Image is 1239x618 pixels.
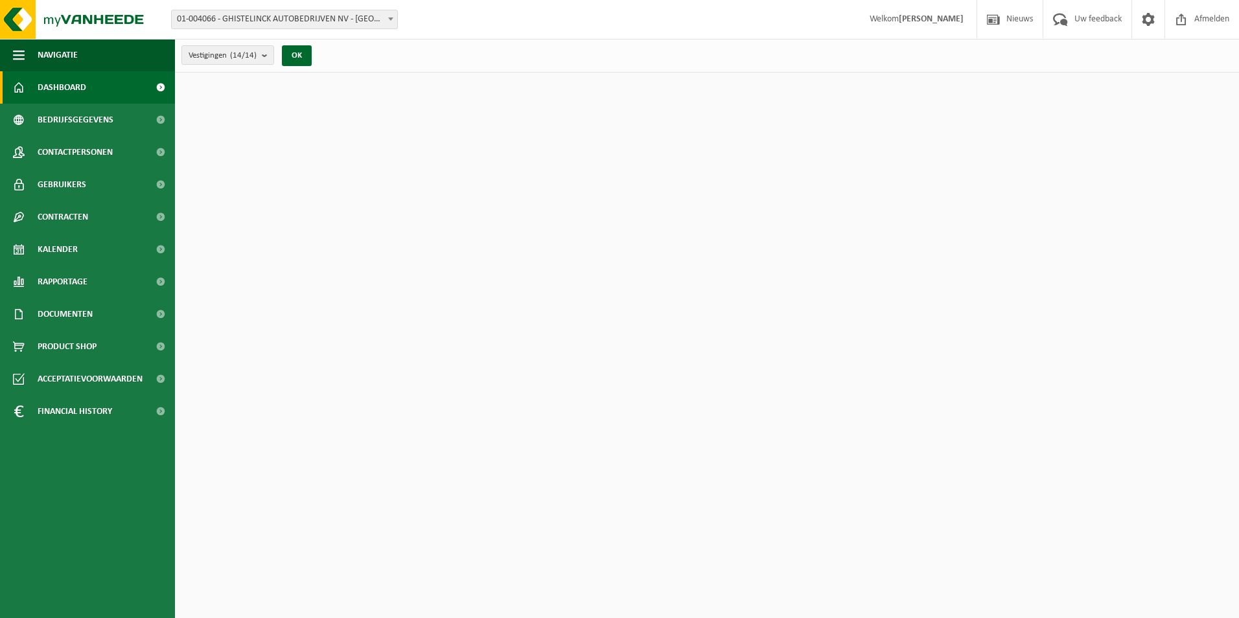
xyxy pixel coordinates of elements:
span: Contactpersonen [38,136,113,168]
count: (14/14) [230,51,257,60]
span: Product Shop [38,330,97,363]
button: OK [282,45,312,66]
span: Financial History [38,395,112,428]
span: Vestigingen [189,46,257,65]
span: Navigatie [38,39,78,71]
span: Kalender [38,233,78,266]
span: Contracten [38,201,88,233]
span: Documenten [38,298,93,330]
strong: [PERSON_NAME] [899,14,964,24]
span: 01-004066 - GHISTELINCK AUTOBEDRIJVEN NV - WAREGEM [171,10,398,29]
span: Dashboard [38,71,86,104]
span: Bedrijfsgegevens [38,104,113,136]
span: 01-004066 - GHISTELINCK AUTOBEDRIJVEN NV - WAREGEM [172,10,397,29]
span: Acceptatievoorwaarden [38,363,143,395]
span: Rapportage [38,266,87,298]
span: Gebruikers [38,168,86,201]
button: Vestigingen(14/14) [181,45,274,65]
